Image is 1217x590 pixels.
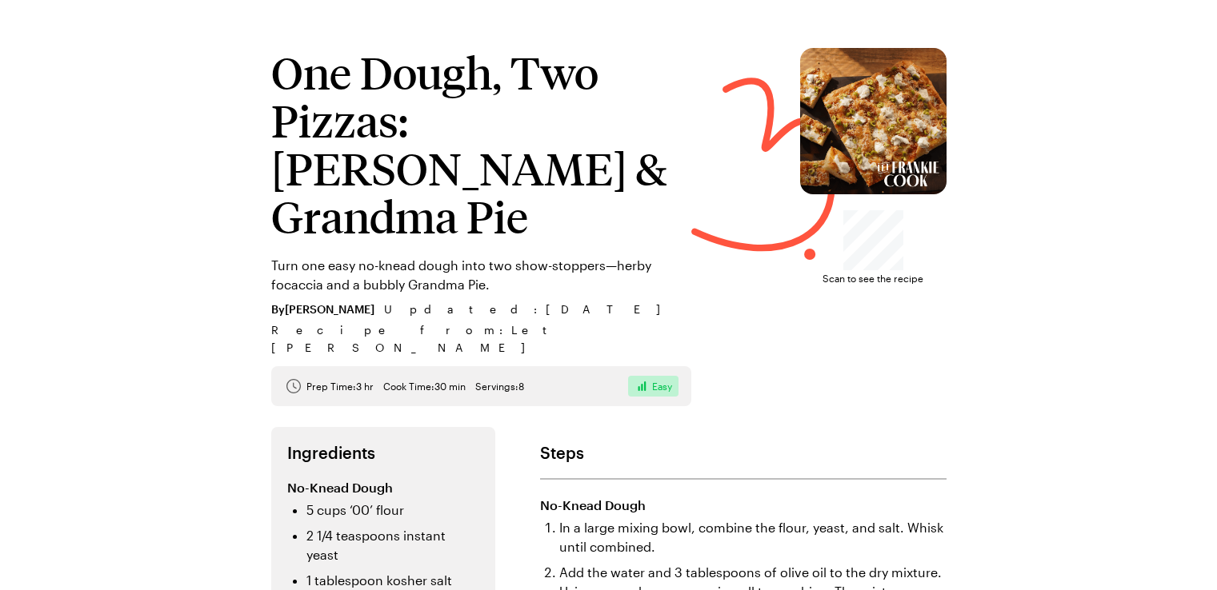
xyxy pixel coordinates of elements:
span: Cook Time: 30 min [383,380,466,393]
p: Turn one easy no-knead dough into two show-stoppers—herby focaccia and a bubbly Grandma Pie. [271,256,691,294]
span: Easy [652,380,672,393]
span: By [PERSON_NAME] [271,301,374,318]
span: Scan to see the recipe [823,270,923,286]
li: 5 cups ‘00’ flour [306,500,479,520]
span: Recipe from: Let [PERSON_NAME] [271,321,691,357]
span: Prep Time: 3 hr [306,380,374,393]
h2: Steps [540,443,947,462]
li: 2 1/4 teaspoons instant yeast [306,526,479,564]
h1: One Dough, Two Pizzas: [PERSON_NAME] & Grandma Pie [271,48,691,240]
li: In a large mixing bowl, combine the flour, yeast, and salt. Whisk until combined. [559,518,947,556]
h2: Ingredients [287,443,479,462]
span: Servings: 8 [475,380,524,393]
h3: No-Knead Dough [540,496,947,515]
h3: No-Knead Dough [287,478,479,497]
li: 1 tablespoon kosher salt [306,571,479,590]
span: Updated : [DATE] [384,301,676,318]
img: One Dough, Two Pizzas: Focaccia & Grandma Pie [800,48,947,194]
